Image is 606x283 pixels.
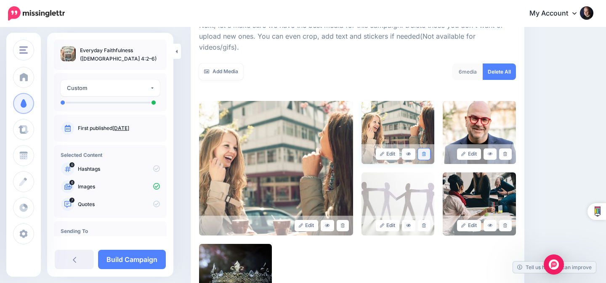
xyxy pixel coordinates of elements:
[521,3,593,24] a: My Account
[80,46,160,63] p: Everyday Faithfulness ([DEMOGRAPHIC_DATA] 4:2–6)
[199,101,353,235] img: cc830948dc1931f00480ffb5910f10f8_large.jpg
[295,220,319,231] a: Edit
[61,152,160,158] h4: Selected Content
[361,172,434,235] img: acf8db712aa0e80b203d73c0fa98834c_large.jpg
[483,63,516,80] a: Delete All
[61,80,160,96] button: Custom
[544,254,564,275] div: Open Intercom Messenger
[199,63,243,80] a: Add Media
[69,162,74,167] span: 0
[78,165,160,173] p: Hashtags
[459,69,462,75] span: 6
[61,228,160,234] h4: Sending To
[361,101,434,164] img: dfdaa6e6a63c318f314226d41e6e9bbe_large.jpg
[452,63,483,80] div: media
[199,20,516,53] p: Next, let's make sure we have the best media for this campaign. Delete those you don't want or up...
[67,83,150,93] div: Custom
[112,125,129,131] a: [DATE]
[78,183,160,190] p: Images
[69,198,74,203] span: 7
[443,101,516,164] img: 908cbd95ef886b48308966af47f683fa_large.jpg
[443,172,516,235] img: afa1519576b323f5cf0d4f6a3fd20a23_large.jpg
[376,220,400,231] a: Edit
[19,46,28,54] img: menu.png
[457,148,481,160] a: Edit
[8,6,65,21] img: Missinglettr
[376,148,400,160] a: Edit
[78,124,160,132] p: First published
[69,180,74,185] span: 6
[78,201,160,208] p: Quotes
[513,262,596,273] a: Tell us how we can improve
[457,220,481,231] a: Edit
[61,46,76,61] img: cc830948dc1931f00480ffb5910f10f8_thumb.jpg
